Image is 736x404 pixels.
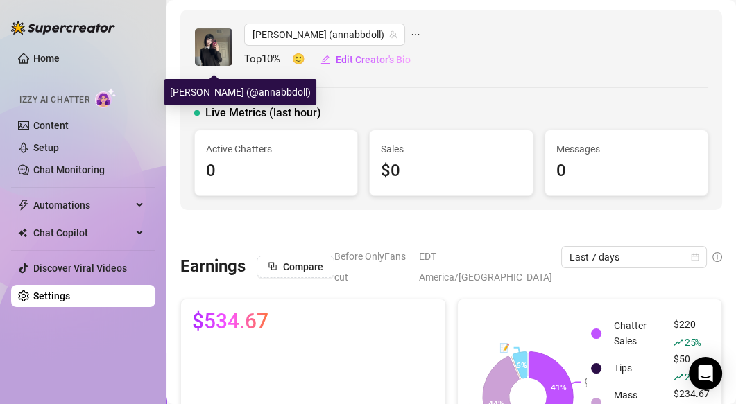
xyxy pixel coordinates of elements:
img: logo-BBDzfeDw.svg [11,21,115,35]
span: Messages [556,141,696,157]
span: Izzy AI Chatter [19,94,89,107]
a: Home [33,53,60,64]
span: team [389,30,397,39]
div: [PERSON_NAME] (@annabbdoll) [164,79,316,105]
img: Anna [195,28,232,66]
div: $220 [674,317,710,350]
td: Tips [608,351,667,385]
span: Automations [33,194,132,216]
text: 📝 [499,342,509,353]
span: Anna (annabbdoll) [253,24,397,45]
button: Compare [257,256,334,278]
div: Open Intercom Messenger [689,357,722,390]
a: Discover Viral Videos [33,263,127,274]
span: Active Chatters [206,141,346,157]
span: rise [674,337,683,347]
span: block [268,261,277,271]
span: EDT America/[GEOGRAPHIC_DATA] [419,246,553,288]
a: Content [33,120,69,131]
span: $534.67 [192,310,268,333]
img: Chat Copilot [18,228,27,238]
span: Last 7 days [570,247,699,267]
text: 💬 [585,377,595,387]
span: edit [320,55,330,64]
span: 25 % [685,335,701,349]
span: calendar [691,253,699,261]
span: Live Metrics (last hour) [205,105,321,121]
div: $50 [674,351,710,385]
div: $0 [381,158,521,184]
span: Top 10 % [244,51,292,68]
td: Chatter Sales [608,317,667,350]
span: Chat Copilot [33,222,132,244]
div: 0 [206,158,346,184]
span: rise [674,372,683,382]
span: info-circle [712,252,722,262]
button: Edit Creator's Bio [320,49,411,71]
span: 🙂 [292,51,320,68]
div: 0 [556,158,696,184]
h3: Earnings [180,256,246,278]
span: Compare [283,261,323,272]
a: Setup [33,142,59,153]
a: Chat Monitoring [33,164,105,175]
span: 25 % [685,370,701,383]
span: Edit Creator's Bio [336,54,411,65]
a: Settings [33,290,70,301]
img: AI Chatter [95,88,117,108]
span: thunderbolt [18,200,29,211]
span: Sales [381,141,521,157]
span: ellipsis [411,24,420,46]
span: Before OnlyFans cut [334,246,411,288]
